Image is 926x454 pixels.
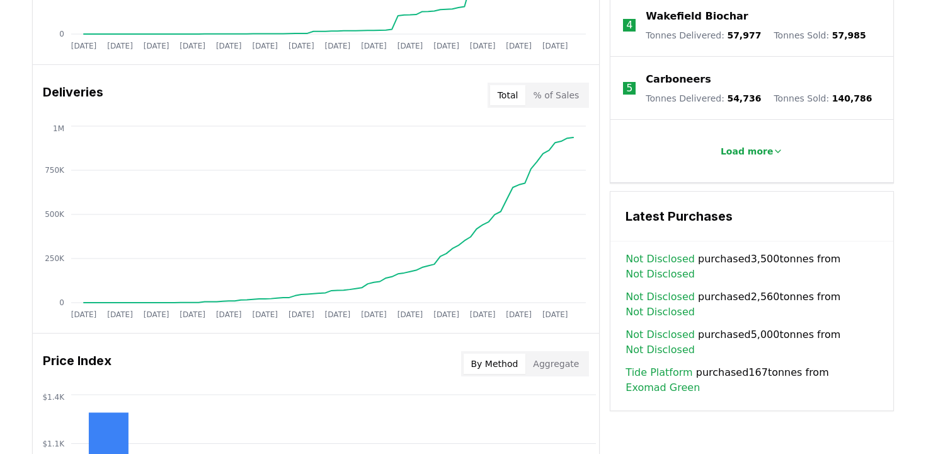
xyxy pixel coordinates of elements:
h3: Deliveries [43,83,103,108]
a: Not Disclosed [626,289,695,305]
tspan: [DATE] [107,42,133,50]
tspan: [DATE] [470,42,496,50]
tspan: 500K [45,210,65,219]
p: 5 [626,81,632,96]
tspan: [DATE] [107,310,133,319]
tspan: [DATE] [361,42,387,50]
tspan: [DATE] [71,42,97,50]
tspan: [DATE] [180,310,205,319]
tspan: [DATE] [506,42,532,50]
button: Load more [711,139,794,164]
span: purchased 167 tonnes from [626,365,878,395]
tspan: [DATE] [144,310,169,319]
span: 54,736 [727,93,761,103]
tspan: [DATE] [361,310,387,319]
tspan: [DATE] [542,310,568,319]
tspan: 1M [53,124,64,133]
h3: Price Index [43,351,111,376]
tspan: 750K [45,166,65,175]
tspan: [DATE] [216,310,242,319]
tspan: [DATE] [433,42,459,50]
span: 140,786 [832,93,872,103]
p: Tonnes Sold : [774,29,866,42]
a: Not Disclosed [626,342,695,358]
tspan: [DATE] [216,42,242,50]
tspan: [DATE] [289,310,314,319]
tspan: [DATE] [506,310,532,319]
p: Tonnes Delivered : [646,29,761,42]
p: Tonnes Sold : [774,92,872,105]
tspan: [DATE] [325,42,351,50]
tspan: [DATE] [71,310,97,319]
a: Not Disclosed [626,327,695,342]
tspan: $1.4K [42,393,65,402]
span: 57,977 [727,30,761,40]
a: Not Disclosed [626,305,695,320]
tspan: 0 [59,298,64,307]
tspan: [DATE] [325,310,351,319]
tspan: [DATE] [289,42,314,50]
p: Tonnes Delivered : [646,92,761,105]
tspan: 0 [59,30,64,38]
a: Exomad Green [626,380,700,395]
tspan: $1.1K [42,439,65,448]
tspan: [DATE] [542,42,568,50]
button: Aggregate [525,354,586,374]
tspan: [DATE] [397,310,423,319]
p: 4 [626,18,632,33]
tspan: 250K [45,254,65,263]
a: Tide Platform [626,365,692,380]
button: By Method [464,354,526,374]
a: Carboneers [646,72,711,87]
span: purchased 5,000 tonnes from [626,327,878,358]
a: Not Disclosed [626,252,695,267]
p: Load more [721,145,774,158]
a: Wakefield Biochar [646,9,748,24]
tspan: [DATE] [433,310,459,319]
span: 57,985 [832,30,866,40]
button: % of Sales [525,85,586,105]
span: purchased 2,560 tonnes from [626,289,878,320]
h3: Latest Purchases [626,207,878,226]
button: Total [490,85,526,105]
tspan: [DATE] [180,42,205,50]
tspan: [DATE] [144,42,169,50]
span: purchased 3,500 tonnes from [626,252,878,282]
tspan: [DATE] [397,42,423,50]
a: Not Disclosed [626,267,695,282]
tspan: [DATE] [470,310,496,319]
tspan: [DATE] [252,310,278,319]
tspan: [DATE] [252,42,278,50]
